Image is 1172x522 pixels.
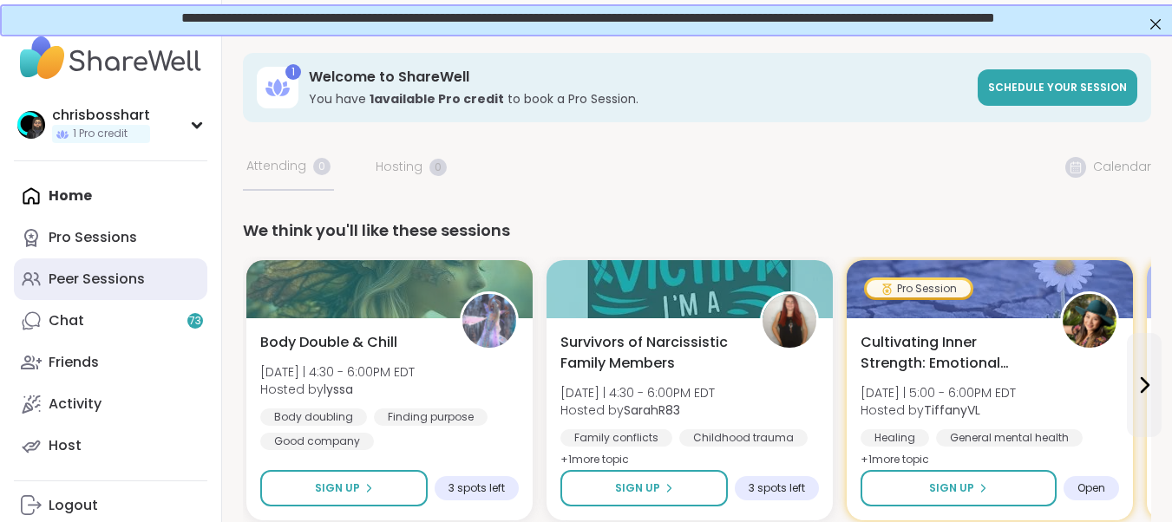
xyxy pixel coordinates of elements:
[861,401,1016,419] span: Hosted by
[260,363,415,381] span: [DATE] | 4:30 - 6:00PM EDT
[260,332,397,353] span: Body Double & Chill
[560,470,728,506] button: Sign Up
[924,401,980,419] b: TiffanyVL
[260,408,367,426] div: Body doubling
[560,384,715,401] span: [DATE] | 4:30 - 6:00PM EDT
[309,68,967,87] h3: Welcome to ShareWell
[73,127,128,141] span: 1 Pro credit
[370,90,504,108] b: 1 available Pro credit
[49,228,137,247] div: Pro Sessions
[285,64,301,80] div: 1
[49,436,82,455] div: Host
[861,384,1016,401] span: [DATE] | 5:00 - 6:00PM EDT
[52,106,150,125] div: chrisbosshart
[309,90,967,108] h3: You have to book a Pro Session.
[978,69,1137,106] a: Schedule your session
[315,480,360,496] span: Sign Up
[624,401,680,419] b: SarahR83
[929,480,974,496] span: Sign Up
[861,332,1041,374] span: Cultivating Inner Strength: Emotional Regulation
[49,496,98,515] div: Logout
[14,300,207,342] a: Chat73
[462,294,516,348] img: lyssa
[1077,481,1105,495] span: Open
[260,470,428,506] button: Sign Up
[14,217,207,258] a: Pro Sessions
[49,270,145,289] div: Peer Sessions
[749,481,805,495] span: 3 spots left
[14,383,207,425] a: Activity
[449,481,505,495] span: 3 spots left
[14,425,207,467] a: Host
[867,280,971,297] div: Pro Session
[260,433,374,450] div: Good company
[14,342,207,383] a: Friends
[243,219,1151,243] div: We think you'll like these sessions
[936,429,1083,447] div: General mental health
[17,111,45,139] img: chrisbosshart
[49,395,101,414] div: Activity
[260,381,415,398] span: Hosted by
[49,353,99,372] div: Friends
[14,28,207,88] img: ShareWell Nav Logo
[324,381,353,398] b: lyssa
[1063,294,1116,348] img: TiffanyVL
[679,429,808,447] div: Childhood trauma
[861,429,929,447] div: Healing
[861,470,1057,506] button: Sign Up
[615,480,660,496] span: Sign Up
[988,80,1127,95] span: Schedule your session
[763,294,816,348] img: SarahR83
[49,311,84,330] div: Chat
[560,429,672,447] div: Family conflicts
[560,332,741,374] span: Survivors of Narcissistic Family Members
[14,258,207,300] a: Peer Sessions
[374,408,488,426] div: Finding purpose
[189,314,201,329] span: 73
[560,401,715,419] span: Hosted by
